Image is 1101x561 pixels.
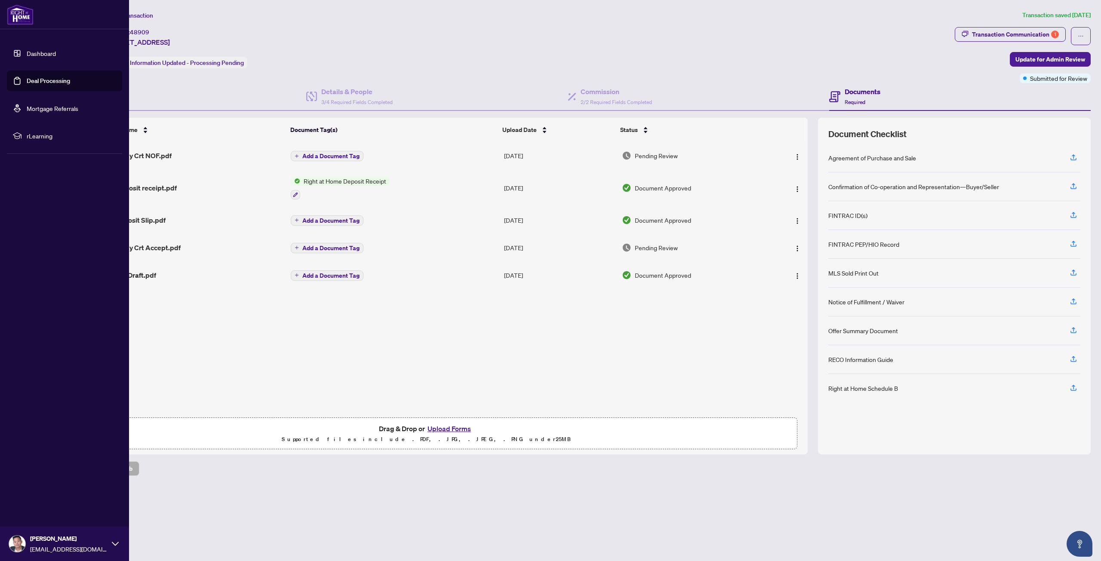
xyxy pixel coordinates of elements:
[972,28,1059,41] div: Transaction Communication
[321,99,393,105] span: 3/4 Required Fields Completed
[100,215,166,225] span: RBC Deposit Slip.pdf
[1010,52,1091,67] button: Update for Admin Review
[501,169,618,206] td: [DATE]
[130,28,149,36] span: 48909
[302,273,360,279] span: Add a Document Tag
[291,176,390,199] button: Status IconRight at Home Deposit Receipt
[291,150,363,162] button: Add a Document Tag
[501,142,618,169] td: [DATE]
[581,86,652,97] h4: Commission
[828,128,907,140] span: Document Checklist
[502,125,537,135] span: Upload Date
[291,215,363,226] button: Add a Document Tag
[107,57,247,68] div: Status:
[622,151,631,160] img: Document Status
[291,176,300,186] img: Status Icon
[635,151,678,160] span: Pending Review
[790,241,804,254] button: Logo
[828,153,916,162] div: Agreement of Purchase and Sale
[828,268,879,278] div: MLS Sold Print Out
[27,77,70,85] a: Deal Processing
[291,270,363,281] button: Add a Document Tag
[581,99,652,105] span: 2/2 Required Fields Completed
[828,182,999,191] div: Confirmation of Co-operation and Representation—Buyer/Seller
[790,268,804,282] button: Logo
[790,213,804,227] button: Logo
[291,151,363,161] button: Add a Document Tag
[100,242,181,253] span: 19 Charity Crt Accept.pdf
[379,423,474,434] span: Drag & Drop or
[27,49,56,57] a: Dashboard
[7,4,34,25] img: logo
[9,536,25,552] img: Profile Icon
[828,326,898,335] div: Offer Summary Document
[794,273,801,279] img: Logo
[790,181,804,195] button: Logo
[321,86,393,97] h4: Details & People
[794,153,801,160] img: Logo
[1051,31,1059,38] div: 1
[27,131,116,141] span: rLearning
[1067,531,1092,557] button: Open asap
[30,544,108,554] span: [EMAIL_ADDRESS][DOMAIN_NAME]
[1022,10,1091,20] article: Transaction saved [DATE]
[622,215,631,225] img: Document Status
[97,118,287,142] th: (5) File Name
[845,86,880,97] h4: Documents
[622,183,631,193] img: Document Status
[302,245,360,251] span: Add a Document Tag
[302,218,360,224] span: Add a Document Tag
[622,243,631,252] img: Document Status
[845,99,865,105] span: Required
[794,186,801,193] img: Logo
[617,118,764,142] th: Status
[291,270,363,281] button: Add a Document Tag
[55,418,797,450] span: Drag & Drop orUpload FormsSupported files include .PDF, .JPG, .JPEG, .PNG under25MB
[291,242,363,253] button: Add a Document Tag
[30,534,108,543] span: [PERSON_NAME]
[287,118,499,142] th: Document Tag(s)
[295,154,299,158] span: plus
[501,234,618,261] td: [DATE]
[635,183,691,193] span: Document Approved
[955,27,1066,42] button: Transaction Communication1
[295,273,299,277] span: plus
[620,125,638,135] span: Status
[828,211,867,220] div: FINTRAC ID(s)
[794,218,801,224] img: Logo
[130,59,244,67] span: Information Updated - Processing Pending
[291,243,363,253] button: Add a Document Tag
[100,150,172,161] span: 19 Charity Crt NOF.pdf
[295,245,299,250] span: plus
[295,218,299,222] span: plus
[100,183,177,193] span: RAH deposit receipt.pdf
[1030,74,1087,83] span: Submitted for Review
[501,261,618,289] td: [DATE]
[425,423,474,434] button: Upload Forms
[828,239,899,249] div: FINTRAC PEP/HIO Record
[1078,33,1084,39] span: ellipsis
[27,104,78,112] a: Mortgage Referrals
[635,243,678,252] span: Pending Review
[300,176,390,186] span: Right at Home Deposit Receipt
[61,434,792,445] p: Supported files include .PDF, .JPG, .JPEG, .PNG under 25 MB
[107,12,153,19] span: View Transaction
[635,270,691,280] span: Document Approved
[302,153,360,159] span: Add a Document Tag
[828,355,893,364] div: RECO Information Guide
[635,215,691,225] span: Document Approved
[107,37,170,47] span: [STREET_ADDRESS]
[501,206,618,234] td: [DATE]
[828,383,898,393] div: Right at Home Schedule B
[499,118,616,142] th: Upload Date
[828,297,904,307] div: Notice of Fulfillment / Waiver
[794,245,801,252] img: Logo
[622,270,631,280] img: Document Status
[790,149,804,162] button: Logo
[1015,52,1085,66] span: Update for Admin Review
